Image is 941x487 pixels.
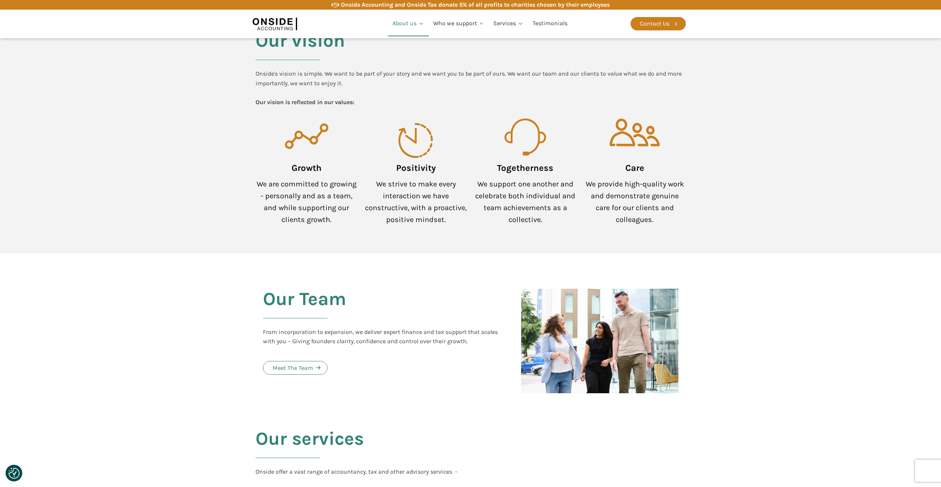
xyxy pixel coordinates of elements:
div: From incorporation to expansion, we deliver expert finance and tax support that scales with you –... [263,327,506,346]
a: About us [388,11,429,36]
div: Contact Us [640,19,669,29]
div: We support one another and celebrate both individual and team achievements as a collective. [474,178,576,226]
h3: Positivity [396,158,436,178]
a: Contact Us [631,17,686,30]
h2: Our Team [263,289,346,327]
h2: Our services [256,428,364,467]
img: Onside Accounting [253,15,297,32]
button: Consent Preferences [9,468,20,479]
h3: Growth [292,158,322,178]
div: We provide high-quality work and demonstrate genuine care for our clients and colleagues. [584,178,686,226]
h3: Togetherness [497,158,553,178]
div: Onside's vision is simple. We want to be part of your story and we want you to be part of ours. W... [256,69,686,107]
b: Our vision is reflected in our values: [256,99,354,106]
div: We strive to make every interaction we have constructive, with a proactive, positive mindset. [365,178,467,226]
h2: Our vision [256,30,345,69]
a: Testimonials [528,11,572,36]
img: Revisit consent button [9,468,20,479]
a: Meet The Team [263,361,328,375]
a: Services [489,11,528,36]
div: Meet The Team [273,363,313,373]
div: We are committed to growing - personally and as a team, and while supporting our clients growth. [256,178,358,226]
div: Onside offer a vast range of accountancy, tax and other advisory services - [256,467,457,477]
a: Who we support [429,11,489,36]
h3: Care [625,158,644,178]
